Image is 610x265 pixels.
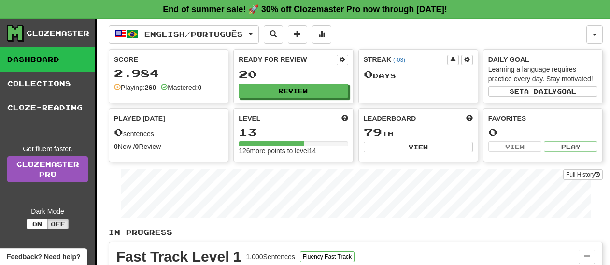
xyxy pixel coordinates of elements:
button: Off [47,219,69,229]
button: View [488,141,542,152]
span: Open feedback widget [7,252,80,262]
div: 20 [239,68,348,80]
div: 1.000 Sentences [246,252,295,262]
a: (-03) [393,57,405,63]
div: Learning a language requires practice every day. Stay motivated! [488,64,597,84]
span: This week in points, UTC [466,114,473,123]
span: Level [239,114,260,123]
span: a daily [524,88,557,95]
div: th [364,126,473,139]
button: Seta dailygoal [488,86,597,97]
div: sentences [114,126,223,139]
span: 0 [364,67,373,81]
div: Mastered: [161,83,201,92]
div: Favorites [488,114,597,123]
span: Leaderboard [364,114,416,123]
div: Clozemaster [27,29,89,38]
button: Add sentence to collection [288,25,307,44]
strong: 0 [198,84,201,91]
button: Review [239,84,348,98]
div: 126 more points to level 14 [239,146,348,156]
div: Get fluent faster. [7,144,88,154]
div: 2.984 [114,67,223,79]
div: Streak [364,55,447,64]
div: New / Review [114,142,223,151]
button: More stats [312,25,331,44]
button: Search sentences [264,25,283,44]
div: Score [114,55,223,64]
button: Full History [563,169,603,180]
p: In Progress [109,227,603,237]
a: ClozemasterPro [7,156,88,182]
div: Ready for Review [239,55,336,64]
strong: 0 [114,143,118,150]
span: Score more points to level up [341,114,348,123]
span: English / Português [144,30,243,38]
div: Playing: [114,83,156,92]
button: On [27,219,48,229]
div: Daily Goal [488,55,597,64]
div: Dark Mode [7,206,88,216]
strong: End of summer sale! 🚀 30% off Clozemaster Pro now through [DATE]! [163,4,447,14]
span: 0 [114,125,123,139]
button: Play [544,141,597,152]
button: View [364,142,473,152]
div: Fast Track Level 1 [116,250,241,264]
span: 79 [364,125,382,139]
div: 13 [239,126,348,138]
strong: 0 [135,143,139,150]
span: Played [DATE] [114,114,165,123]
button: English/Português [109,25,259,44]
div: Day s [364,68,473,81]
strong: 260 [145,84,156,91]
div: 0 [488,126,597,138]
button: Fluency Fast Track [300,251,355,262]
